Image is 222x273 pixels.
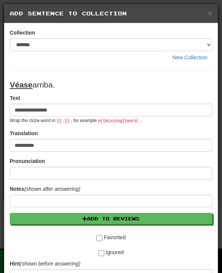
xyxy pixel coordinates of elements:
p: arriba. [10,79,212,90]
input: Favorited [96,235,102,241]
em: (shown after answering) [24,186,80,192]
label: Ignored [98,249,123,256]
code: A {{ missing }} word. [97,118,141,124]
span: × [208,9,212,17]
label: Collection [10,29,35,36]
em: (shown before answering) [20,261,80,267]
code: }} [63,118,71,124]
label: Text [10,94,20,102]
button: Close [208,9,212,17]
small: Wrap the cloze-word in , for example . [10,118,142,123]
label: Hint [10,260,80,267]
label: Notes [10,185,80,193]
label: Favorited [96,234,126,241]
code: {{ [55,118,63,124]
button: New Collection [168,51,212,64]
input: Ignored [98,250,104,256]
button: Add to Reviews [10,213,213,225]
label: Translation [10,130,38,137]
u: Véase [10,80,33,89]
h5: Add Sentence to Collection [10,10,212,17]
label: Pronunciation [10,157,45,165]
